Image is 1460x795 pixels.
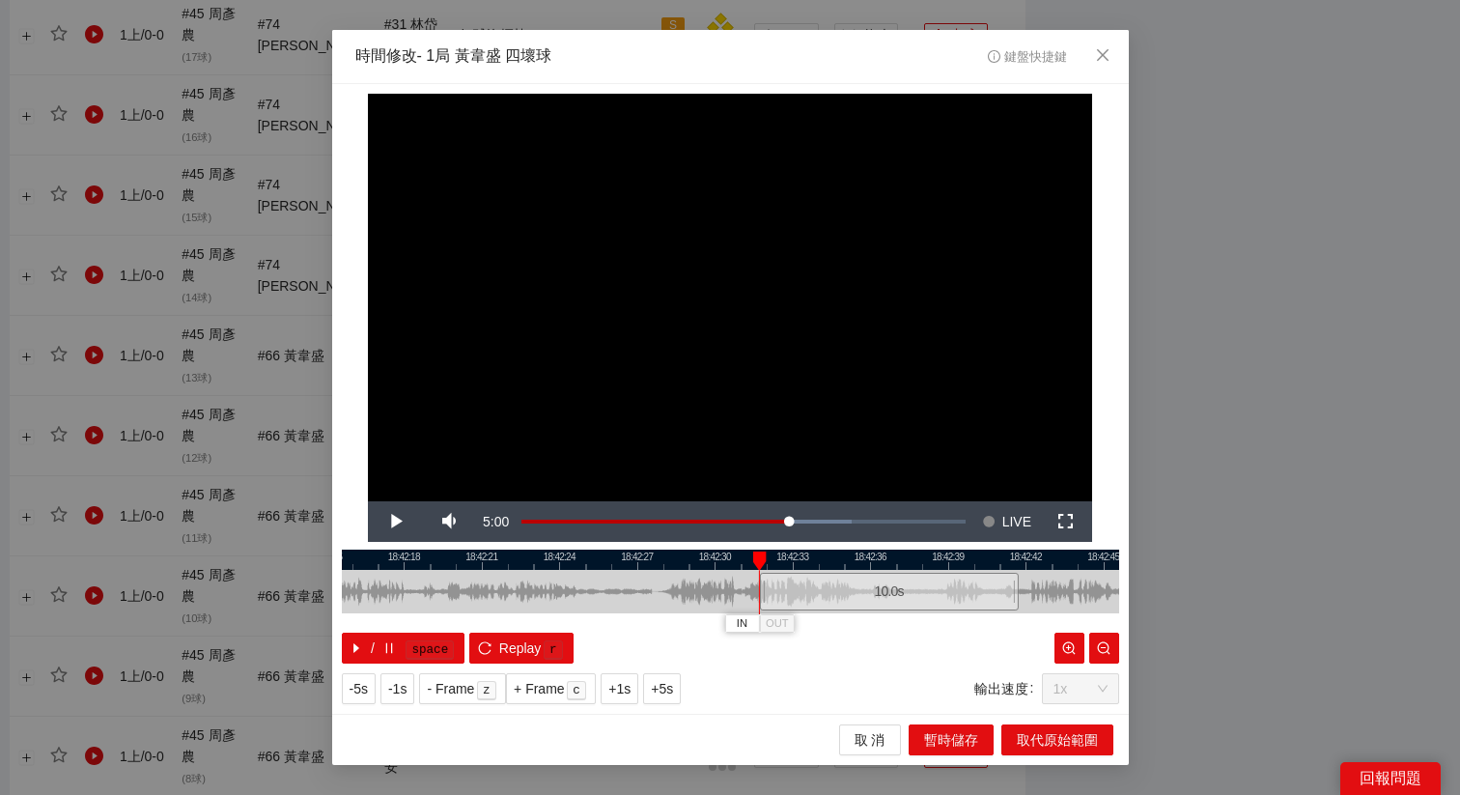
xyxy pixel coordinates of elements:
div: 18:42:30 [690,553,739,562]
span: 取代原始範圍 [1017,729,1098,751]
div: 18:42:21 [458,553,506,562]
div: 18:42:24 [535,553,583,562]
span: -5s [350,678,368,699]
span: IN [737,615,747,633]
button: - Framez [419,673,506,704]
kbd: z [477,681,496,700]
div: Progress Bar [521,520,966,524]
button: zoom-out [1089,633,1119,664]
span: zoom-in [1062,641,1076,657]
button: caret-right/pausespace [342,633,465,664]
button: -5s [342,673,376,704]
span: Replay [499,638,542,659]
span: 鍵盤快捷鍵 [988,50,1066,64]
button: Close [1077,30,1129,82]
span: pause [382,641,396,657]
button: Play [368,501,422,542]
span: +5s [651,678,673,699]
span: 5:00 [483,514,509,529]
span: -1s [388,678,407,699]
button: 暫時儲存 [909,724,994,755]
button: IN [724,614,759,633]
kbd: c [567,681,586,700]
span: close [1095,47,1110,63]
div: 10.0 s [759,573,1018,610]
button: zoom-in [1054,633,1084,664]
div: 時間修改 - 1局 黃韋盛 四壞球 [355,45,552,68]
button: 取 消 [839,724,901,755]
button: Seek to live, currently behind live [975,501,1038,542]
span: 取 消 [855,729,885,751]
button: OUT [759,614,794,633]
button: + Framec [506,673,596,704]
div: 18:42:18 [379,553,428,562]
button: -1s [380,673,414,704]
button: +5s [643,673,681,704]
kbd: r [544,640,563,660]
kbd: space [406,640,454,660]
span: +1s [608,678,631,699]
div: Video Player [368,94,1092,501]
span: 暫時儲存 [924,729,978,751]
span: reload [478,641,491,657]
div: 18:42:27 [613,553,661,562]
div: 回報問題 [1340,762,1441,795]
button: reloadReplayr [469,633,573,664]
span: LIVE [1002,501,1031,542]
span: 1x [1053,674,1108,703]
button: Mute [422,501,476,542]
label: 輸出速度 [974,673,1042,704]
span: info-circle [988,50,1000,63]
button: 取代原始範圍 [1001,724,1113,755]
span: + Frame [514,678,565,699]
button: Fullscreen [1038,501,1092,542]
span: - Frame [427,678,474,699]
span: caret-right [350,641,363,657]
span: zoom-out [1097,641,1110,657]
button: +1s [601,673,638,704]
span: / [371,638,375,659]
